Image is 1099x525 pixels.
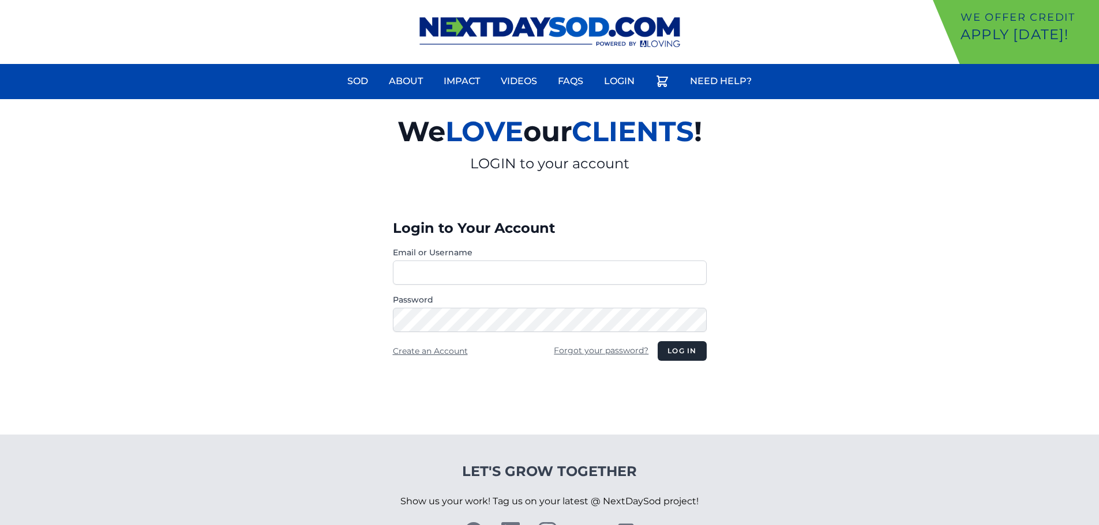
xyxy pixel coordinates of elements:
a: Forgot your password? [554,345,648,356]
a: Sod [340,67,375,95]
label: Email or Username [393,247,707,258]
a: Impact [437,67,487,95]
h4: Let's Grow Together [400,462,699,481]
a: Login [597,67,642,95]
h2: We our ! [264,108,836,154]
a: About [382,67,430,95]
a: FAQs [551,67,590,95]
p: Apply [DATE]! [961,25,1094,44]
a: Videos [494,67,544,95]
p: Show us your work! Tag us on your latest @ NextDaySod project! [400,481,699,522]
a: Create an Account [393,346,468,356]
p: LOGIN to your account [264,154,836,173]
h3: Login to Your Account [393,219,707,237]
span: CLIENTS [572,115,694,148]
span: LOVE [445,115,523,148]
label: Password [393,294,707,305]
p: We offer Credit [961,9,1094,25]
a: Need Help? [683,67,759,95]
button: Log in [658,341,706,361]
